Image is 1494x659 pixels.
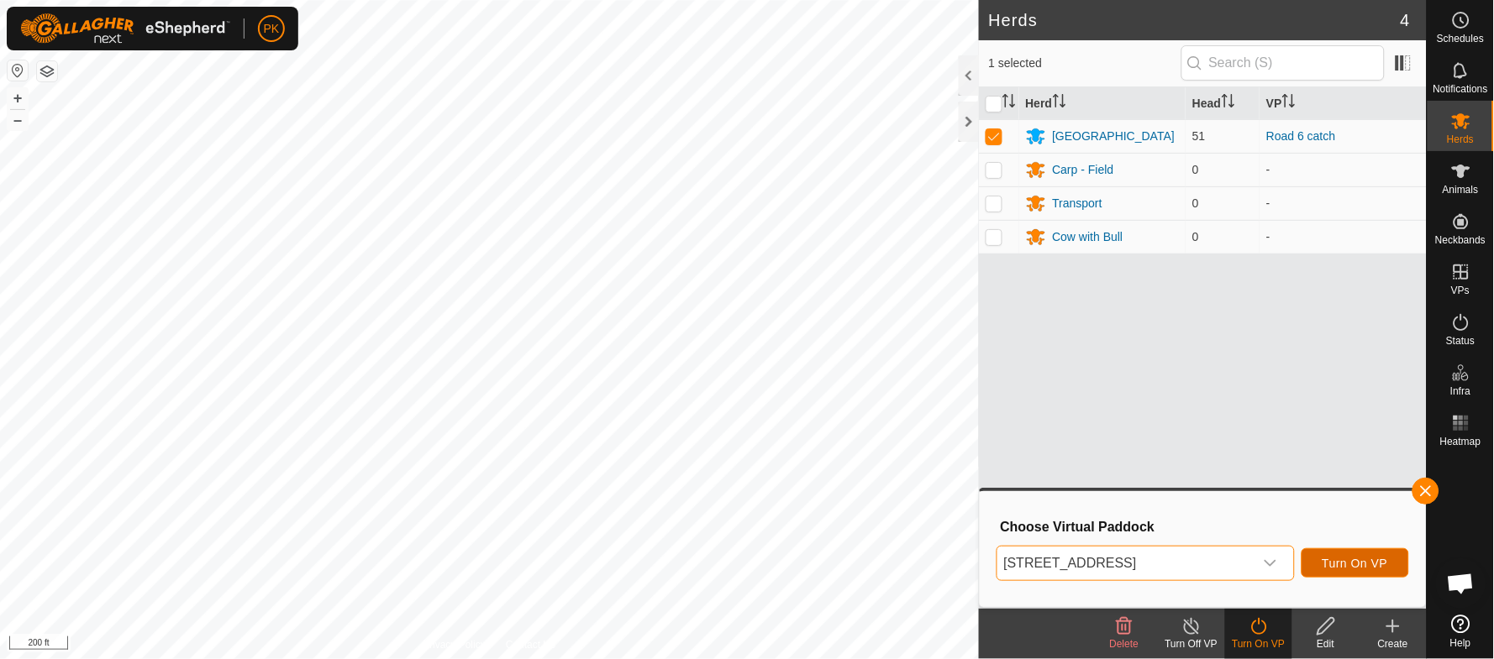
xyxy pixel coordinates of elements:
[1192,163,1199,176] span: 0
[1440,437,1481,447] span: Heatmap
[1158,636,1225,651] div: Turn Off VP
[1192,196,1199,210] span: 0
[989,10,1401,30] h2: Herds
[1181,45,1385,81] input: Search (S)
[1053,161,1114,179] div: Carp - Field
[1435,235,1486,245] span: Neckbands
[1260,153,1427,186] td: -
[1254,547,1287,580] div: dropdown trigger
[1323,557,1388,570] span: Turn On VP
[1053,228,1123,246] div: Cow with Bull
[1446,336,1475,346] span: Status
[1443,185,1479,195] span: Animals
[1428,608,1494,655] a: Help
[1437,34,1484,44] span: Schedules
[1401,8,1410,33] span: 4
[1019,87,1186,120] th: Herd
[1260,186,1427,220] td: -
[1192,129,1206,143] span: 51
[1436,558,1486,609] div: Open chat
[1053,97,1066,110] p-sorticon: Activate to sort
[1282,97,1296,110] p-sorticon: Activate to sort
[8,88,28,108] button: +
[1053,195,1102,212] div: Transport
[1450,638,1471,648] span: Help
[1447,134,1474,144] span: Herds
[1292,636,1360,651] div: Edit
[264,20,280,38] span: PK
[1450,386,1470,396] span: Infra
[1192,230,1199,243] span: 0
[1002,97,1016,110] p-sorticon: Activate to sort
[1266,129,1336,143] a: Road 6 catch
[1302,548,1409,578] button: Turn On VP
[1186,87,1260,120] th: Head
[1222,97,1235,110] p-sorticon: Activate to sort
[1110,638,1139,650] span: Delete
[423,637,486,652] a: Privacy Policy
[20,13,230,44] img: Gallagher Logo
[1260,220,1427,254] td: -
[1434,84,1488,94] span: Notifications
[37,61,57,81] button: Map Layers
[1451,285,1470,296] span: VPs
[1053,128,1176,145] div: [GEOGRAPHIC_DATA]
[1225,636,1292,651] div: Turn On VP
[8,60,28,81] button: Reset Map
[1360,636,1427,651] div: Create
[1260,87,1427,120] th: VP
[989,55,1181,72] span: 1 selected
[8,110,28,130] button: –
[506,637,555,652] a: Contact Us
[1001,519,1409,535] h3: Choose Virtual Paddock
[997,547,1254,580] span: Road 7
